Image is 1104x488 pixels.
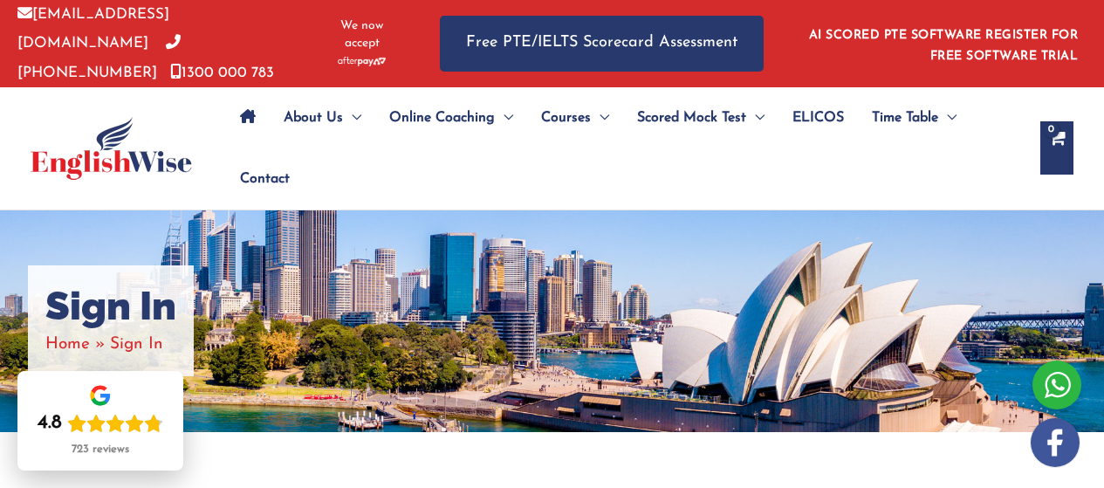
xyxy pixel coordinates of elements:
[792,87,844,148] span: ELICOS
[45,330,176,359] nav: Breadcrumbs
[746,87,765,148] span: Menu Toggle
[389,87,495,148] span: Online Coaching
[637,87,746,148] span: Scored Mock Test
[31,117,192,180] img: cropped-ew-logo
[623,87,778,148] a: Scored Mock TestMenu Toggle
[591,87,609,148] span: Menu Toggle
[809,29,1079,63] a: AI SCORED PTE SOFTWARE REGISTER FOR FREE SOFTWARE TRIAL
[495,87,513,148] span: Menu Toggle
[778,87,858,148] a: ELICOS
[527,87,623,148] a: CoursesMenu Toggle
[799,15,1087,72] aside: Header Widget 1
[343,87,361,148] span: Menu Toggle
[375,87,527,148] a: Online CoachingMenu Toggle
[38,411,163,436] div: Rating: 4.8 out of 5
[226,148,290,210] a: Contact
[872,87,938,148] span: Time Table
[17,7,169,51] a: [EMAIL_ADDRESS][DOMAIN_NAME]
[226,87,1023,210] nav: Site Navigation: Main Menu
[1040,121,1073,175] a: View Shopping Cart, empty
[240,148,290,210] span: Contact
[17,36,181,79] a: [PHONE_NUMBER]
[858,87,970,148] a: Time TableMenu Toggle
[440,16,764,71] a: Free PTE/IELTS Scorecard Assessment
[270,87,375,148] a: About UsMenu Toggle
[327,17,396,52] span: We now accept
[110,336,163,353] span: Sign In
[938,87,957,148] span: Menu Toggle
[541,87,591,148] span: Courses
[38,411,62,436] div: 4.8
[72,443,129,457] div: 723 reviews
[1031,418,1080,467] img: white-facebook.png
[284,87,343,148] span: About Us
[338,57,386,66] img: Afterpay-Logo
[45,283,176,330] h1: Sign In
[170,65,274,80] a: 1300 000 783
[45,336,90,353] a: Home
